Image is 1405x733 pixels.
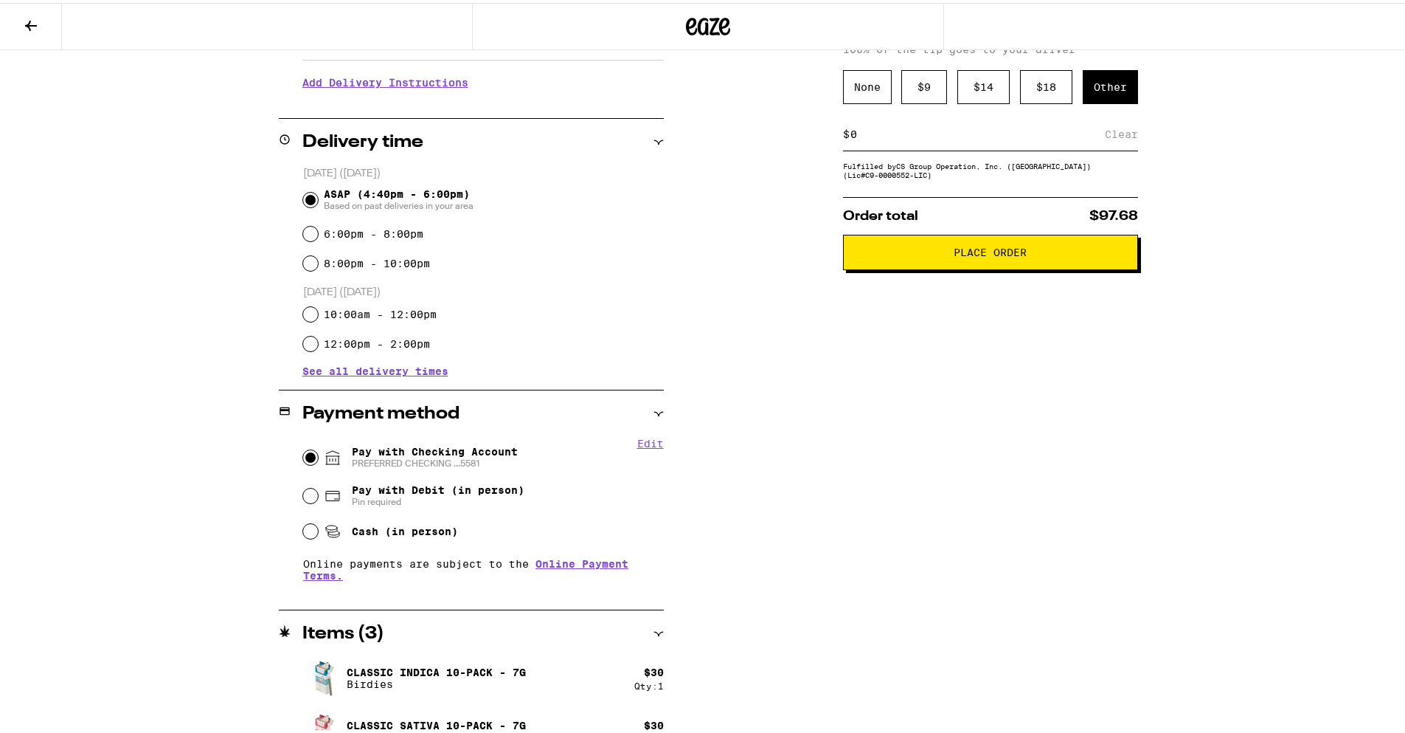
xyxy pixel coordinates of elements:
[303,555,664,579] p: Online payments are subject to the
[843,159,1138,176] div: Fulfilled by CS Group Operation, Inc. ([GEOGRAPHIC_DATA]) (Lic# C9-0000552-LIC )
[352,523,458,534] span: Cash (in person)
[324,306,437,317] label: 10:00am - 12:00pm
[352,443,518,467] span: Pay with Checking Account
[302,622,384,640] h2: Items ( 3 )
[644,717,664,729] div: $ 30
[1105,115,1138,148] div: Clear
[9,10,106,22] span: Hi. Need any help?
[352,455,518,467] span: PREFERRED CHECKING ...5581
[901,67,947,101] div: $ 9
[324,335,430,347] label: 12:00pm - 2:00pm
[302,655,344,696] img: Classic Indica 10-Pack - 7g
[954,244,1027,255] span: Place Order
[957,67,1010,101] div: $ 14
[302,97,664,109] p: We'll contact you at [PHONE_NUMBER] when we arrive
[644,664,664,675] div: $ 30
[1089,207,1138,220] span: $97.68
[347,717,526,729] p: Classic Sativa 10-Pack - 7g
[303,283,664,297] p: [DATE] ([DATE])
[843,67,892,101] div: None
[843,232,1138,267] button: Place Order
[843,207,918,220] span: Order total
[352,481,524,493] span: Pay with Debit (in person)
[843,115,850,148] div: $
[1083,67,1138,101] div: Other
[1020,67,1072,101] div: $ 18
[347,675,526,687] p: Birdies
[347,664,526,675] p: Classic Indica 10-Pack - 7g
[303,164,664,178] p: [DATE] ([DATE])
[324,255,430,266] label: 8:00pm - 10:00pm
[324,225,423,237] label: 6:00pm - 8:00pm
[302,402,459,420] h2: Payment method
[302,363,448,374] button: See all delivery times
[302,131,423,148] h2: Delivery time
[324,185,473,209] span: ASAP (4:40pm - 6:00pm)
[302,63,664,97] h3: Add Delivery Instructions
[637,435,664,447] button: Edit
[634,678,664,688] div: Qty: 1
[303,555,628,579] a: Online Payment Terms.
[352,493,524,505] span: Pin required
[324,197,473,209] span: Based on past deliveries in your area
[850,125,1105,138] input: 0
